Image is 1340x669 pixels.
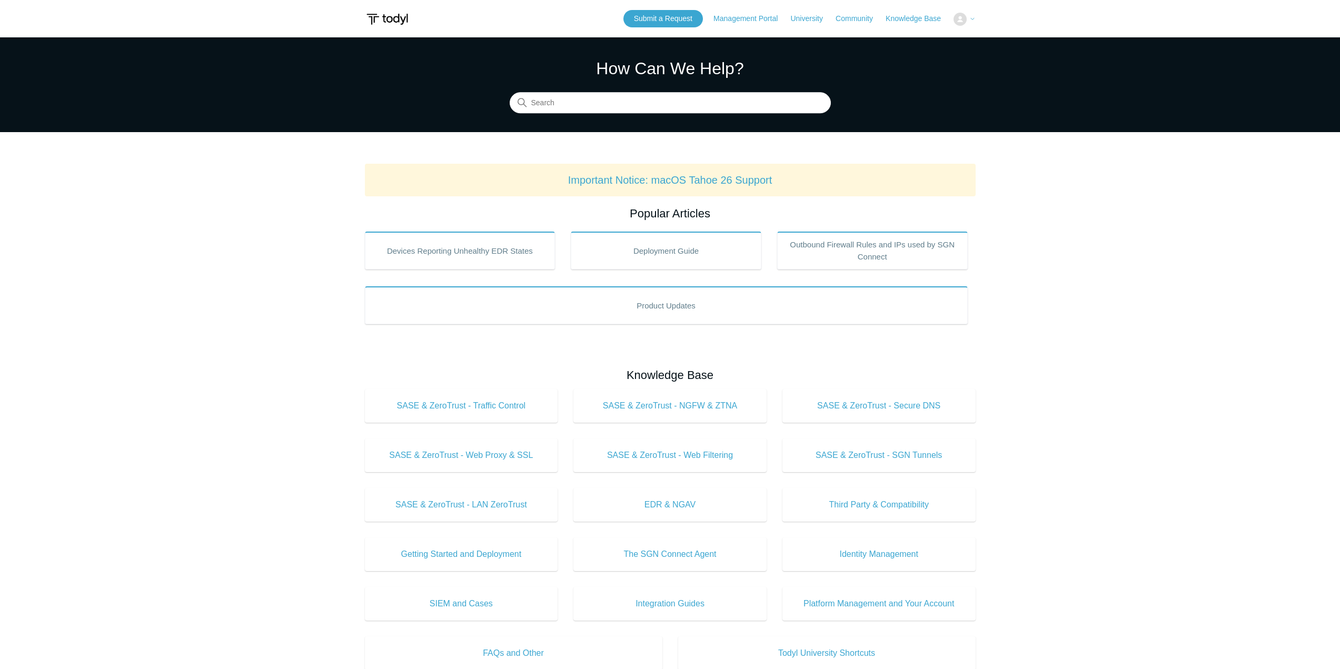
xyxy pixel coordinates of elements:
[568,174,772,186] a: Important Notice: macOS Tahoe 26 Support
[836,13,884,24] a: Community
[365,366,976,384] h2: Knowledge Base
[365,537,558,571] a: Getting Started and Deployment
[381,400,542,412] span: SASE & ZeroTrust - Traffic Control
[573,537,767,571] a: The SGN Connect Agent
[365,286,968,324] a: Product Updates
[886,13,951,24] a: Knowledge Base
[713,13,788,24] a: Management Portal
[573,438,767,472] a: SASE & ZeroTrust - Web Filtering
[798,597,960,610] span: Platform Management and Your Account
[365,389,558,423] a: SASE & ZeroTrust - Traffic Control
[381,498,542,511] span: SASE & ZeroTrust - LAN ZeroTrust
[798,400,960,412] span: SASE & ZeroTrust - Secure DNS
[798,449,960,462] span: SASE & ZeroTrust - SGN Tunnels
[782,438,976,472] a: SASE & ZeroTrust - SGN Tunnels
[777,232,968,269] a: Outbound Firewall Rules and IPs used by SGN Connect
[381,449,542,462] span: SASE & ZeroTrust - Web Proxy & SSL
[510,56,831,81] h1: How Can We Help?
[782,488,976,522] a: Third Party & Compatibility
[623,10,703,27] a: Submit a Request
[782,537,976,571] a: Identity Management
[589,597,751,610] span: Integration Guides
[365,438,558,472] a: SASE & ZeroTrust - Web Proxy & SSL
[573,389,767,423] a: SASE & ZeroTrust - NGFW & ZTNA
[589,449,751,462] span: SASE & ZeroTrust - Web Filtering
[365,587,558,621] a: SIEM and Cases
[589,548,751,561] span: The SGN Connect Agent
[381,597,542,610] span: SIEM and Cases
[694,647,960,660] span: Todyl University Shortcuts
[365,205,976,222] h2: Popular Articles
[790,13,833,24] a: University
[365,9,410,29] img: Todyl Support Center Help Center home page
[365,488,558,522] a: SASE & ZeroTrust - LAN ZeroTrust
[573,488,767,522] a: EDR & NGAV
[510,93,831,114] input: Search
[782,587,976,621] a: Platform Management and Your Account
[381,647,647,660] span: FAQs and Other
[365,232,555,269] a: Devices Reporting Unhealthy EDR States
[782,389,976,423] a: SASE & ZeroTrust - Secure DNS
[589,400,751,412] span: SASE & ZeroTrust - NGFW & ZTNA
[573,587,767,621] a: Integration Guides
[589,498,751,511] span: EDR & NGAV
[381,548,542,561] span: Getting Started and Deployment
[798,498,960,511] span: Third Party & Compatibility
[798,548,960,561] span: Identity Management
[571,232,761,269] a: Deployment Guide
